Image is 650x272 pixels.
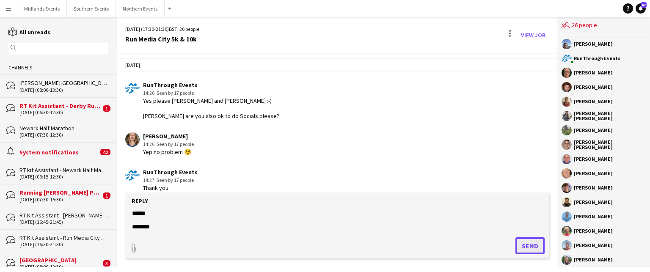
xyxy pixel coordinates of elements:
div: 26 people [562,17,649,35]
span: 67 [641,2,647,8]
div: [PERSON_NAME] [574,41,613,47]
a: 67 [636,3,646,14]
span: 1 [103,105,110,112]
div: RT Kit Assistant - Derby Running Festival [19,102,101,110]
div: [DATE] (06:30-12:30) [19,110,101,115]
div: [PERSON_NAME] [574,243,613,248]
div: Newark Half Marathon [19,124,108,132]
div: [PERSON_NAME] [574,214,613,219]
div: Yep no problem ☺️ [143,148,194,156]
span: · Seen by 17 people [154,90,194,96]
div: [PERSON_NAME] [574,99,613,104]
div: 14:27 [143,176,198,184]
div: [PERSON_NAME] [574,70,613,75]
div: [PERSON_NAME] [143,132,194,140]
button: Northern Events [116,0,165,17]
div: 14:26 [143,140,194,148]
label: Reply [132,197,148,205]
div: RunThrough Events [143,81,279,89]
span: 1 [103,192,110,199]
div: [DATE] (17:30-21:30) | 26 people [125,25,199,33]
a: View Job [518,28,549,42]
span: · Seen by 17 people [154,177,194,183]
div: [PERSON_NAME] [574,171,613,176]
div: Run Media City 5k & 10k [125,35,199,43]
div: [DATE] (08:00-13:30) [19,87,108,93]
div: RunThrough Events [143,168,198,176]
div: RT Kit Assistant - Run Media City 5k & 10k [19,234,108,242]
div: RT kit Assistant - Newark Half Marathon [19,166,108,174]
span: 3 [103,260,110,267]
div: [PERSON_NAME] [PERSON_NAME] [574,111,649,121]
div: Thank you [143,184,198,192]
span: BST [169,26,177,32]
div: [DATE] (07:30-12:30) [19,132,108,138]
button: Midlands Events [17,0,67,17]
div: [PERSON_NAME] [574,157,613,162]
div: [DATE] (07:30-15:30) [19,197,101,203]
div: Running [PERSON_NAME] Park Races & Duathlon [19,189,101,196]
button: Southern Events [67,0,116,17]
div: [DATE] (16:45-21:45) [19,219,108,225]
div: [PERSON_NAME] [574,200,613,205]
div: [PERSON_NAME] [PERSON_NAME] [574,140,649,150]
div: [PERSON_NAME] [574,85,613,90]
span: 42 [100,149,110,155]
button: Send [515,237,545,254]
div: [DATE] (06:15-12:30) [19,174,108,180]
div: [DATE] [117,58,557,72]
div: RT Kit Assistant - [PERSON_NAME] 5K & 10K [19,212,108,219]
div: [DATE] (08:00-12:30) [19,264,101,270]
div: [PERSON_NAME] [574,257,613,262]
div: [PERSON_NAME] [574,185,613,190]
div: System notifications [19,148,98,156]
div: [DATE] (16:30-21:30) [19,242,108,247]
div: 14:26 [143,89,279,97]
div: [PERSON_NAME][GEOGRAPHIC_DATA] [19,79,108,87]
a: All unreads [8,28,50,36]
div: Yes please [PERSON_NAME] and [PERSON_NAME] :-) [PERSON_NAME] are you also ok to do Socials please? [143,97,279,120]
div: RunThrough Events [574,56,620,61]
div: [PERSON_NAME] [574,228,613,234]
div: [PERSON_NAME] [574,128,613,133]
span: · Seen by 17 people [154,141,194,147]
div: [GEOGRAPHIC_DATA] [19,256,101,264]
